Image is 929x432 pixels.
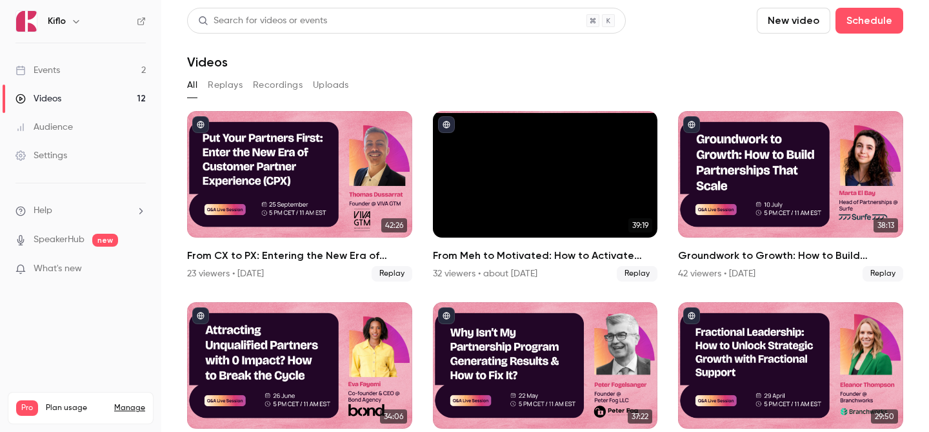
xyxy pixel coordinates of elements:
span: 37:22 [628,409,652,424]
button: New video [757,8,830,34]
button: Schedule [835,8,903,34]
span: 42:26 [381,218,407,232]
span: 39:19 [628,218,652,232]
li: help-dropdown-opener [15,204,146,218]
button: All [187,75,197,96]
button: Replays [208,75,243,96]
h2: From Meh to Motivated: How to Activate GTM Teams with FOMO & Competitive Drive [433,248,658,263]
span: Replay [372,266,412,282]
span: 29:50 [871,409,898,424]
div: Audience [15,121,73,134]
h1: Videos [187,54,228,70]
span: Replay [863,266,903,282]
div: 42 viewers • [DATE] [678,267,755,280]
button: Recordings [253,75,303,96]
div: Settings [15,149,67,162]
a: Manage [114,403,145,413]
img: Kiflo [16,11,37,32]
a: 38:13Groundwork to Growth: How to Build Partnerships That Scale42 viewers • [DATE]Replay [678,111,903,282]
button: Uploads [313,75,349,96]
button: published [192,307,209,324]
span: Replay [617,266,657,282]
div: 32 viewers • about [DATE] [433,267,537,280]
span: 34:06 [380,409,407,424]
div: 23 viewers • [DATE] [187,267,264,280]
div: Search for videos or events [198,14,327,28]
div: Events [15,64,60,77]
li: From CX to PX: Entering the New Era of Partner Experience [187,111,412,282]
span: Help [34,204,52,218]
a: 42:26From CX to PX: Entering the New Era of Partner Experience23 viewers • [DATE]Replay [187,111,412,282]
span: Plan usage [46,403,106,413]
div: Videos [15,92,61,105]
h2: Groundwork to Growth: How to Build Partnerships That Scale [678,248,903,263]
section: Videos [187,8,903,424]
a: 39:19From Meh to Motivated: How to Activate GTM Teams with FOMO & Competitive Drive32 viewers • a... [433,111,658,282]
button: published [683,116,700,133]
span: new [92,234,118,247]
h6: Kiflo [48,15,66,28]
li: From Meh to Motivated: How to Activate GTM Teams with FOMO & Competitive Drive [433,111,658,282]
button: published [438,116,455,133]
h2: From CX to PX: Entering the New Era of Partner Experience [187,248,412,263]
button: published [438,307,455,324]
span: What's new [34,262,82,276]
iframe: Noticeable Trigger [130,263,146,275]
span: 38:13 [874,218,898,232]
button: published [683,307,700,324]
button: published [192,116,209,133]
a: SpeakerHub [34,233,85,247]
li: Groundwork to Growth: How to Build Partnerships That Scale [678,111,903,282]
span: Pro [16,400,38,416]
